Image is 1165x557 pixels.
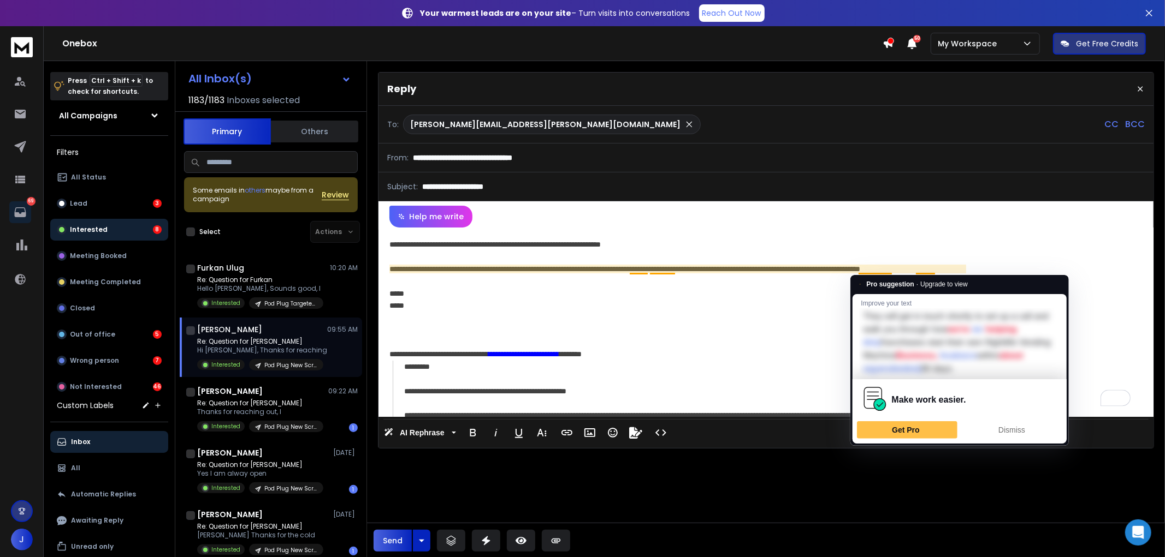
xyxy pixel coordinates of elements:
[50,483,168,505] button: Automatic Replies
[264,423,317,431] p: Pod Plug New Scraped List Target Cities 30k
[197,447,263,458] h1: [PERSON_NAME]
[50,431,168,453] button: Inbox
[333,510,358,519] p: [DATE]
[271,119,358,143] button: Others
[50,105,168,127] button: All Campaigns
[264,484,317,493] p: Pod Plug New Scraped List Target Cities 30k
[50,350,168,372] button: Wrong person7
[702,8,761,19] p: Reach Out Now
[11,529,33,550] span: J
[197,469,323,478] p: Yes I am alway open
[389,206,472,227] button: Help me write
[650,422,671,444] button: Code View
[387,81,416,97] p: Reply
[50,376,168,398] button: Not Interested46
[71,490,136,499] p: Automatic Replies
[153,330,162,339] div: 5
[264,300,317,308] p: Pod Plug Targeted Cities Sales Reps Campaign
[71,438,90,446] p: Inbox
[1125,118,1145,131] p: BCC
[57,400,114,411] h3: Custom Labels
[50,166,168,188] button: All Status
[50,193,168,214] button: Lead3
[421,8,690,19] p: – Turn visits into conversations
[71,173,106,182] p: All Status
[463,422,483,444] button: Bold (Ctrl+B)
[1053,33,1146,55] button: Get Free Credits
[50,245,168,267] button: Meeting Booked
[913,35,921,43] span: 50
[184,118,271,145] button: Primary
[245,185,265,195] span: others
[50,324,168,345] button: Out of office5
[1104,118,1119,131] p: CC
[27,197,36,206] p: 69
[193,186,322,203] div: Some emails in maybe from a campaign
[938,38,1001,49] p: My Workspace
[197,386,263,397] h1: [PERSON_NAME]
[328,387,358,396] p: 09:22 AM
[180,68,360,89] button: All Inbox(s)
[625,422,646,444] button: Signature
[197,337,327,346] p: Re: Question for [PERSON_NAME]
[197,460,323,469] p: Re: Question for [PERSON_NAME]
[197,531,323,540] p: [PERSON_NAME] Thanks for the cold
[579,422,600,444] button: Insert Image (Ctrl+P)
[227,94,300,107] h3: Inboxes selected
[68,75,153,97] p: Press to check for shortcuts.
[382,422,458,444] button: AI Rephrase
[327,325,358,334] p: 09:55 AM
[699,4,765,22] a: Reach Out Now
[264,546,317,554] p: Pod Plug New Scraped List Target Cities 30k
[50,145,168,160] h3: Filters
[508,422,529,444] button: Underline (Ctrl+U)
[70,330,115,339] p: Out of office
[153,382,162,391] div: 46
[349,423,358,432] div: 1
[188,73,252,84] h1: All Inbox(s)
[349,485,358,494] div: 1
[602,422,623,444] button: Emoticons
[330,263,358,272] p: 10:20 AM
[1076,38,1138,49] p: Get Free Credits
[153,199,162,208] div: 3
[153,225,162,234] div: 8
[374,530,412,552] button: Send
[379,227,1154,417] div: To enrich screen reader interactions, please activate Accessibility in Grammarly extension settings
[62,37,883,50] h1: Onebox
[197,262,244,273] h1: Furkan Ulug
[188,94,224,107] span: 1183 / 1183
[486,422,506,444] button: Italic (Ctrl+I)
[1125,519,1151,546] div: Open Intercom Messenger
[557,422,577,444] button: Insert Link (Ctrl+K)
[387,181,418,192] p: Subject:
[197,346,327,355] p: Hi [PERSON_NAME], Thanks for reaching
[50,219,168,241] button: Interested8
[197,509,263,520] h1: [PERSON_NAME]
[50,271,168,293] button: Meeting Completed
[322,189,349,200] button: Review
[211,484,240,492] p: Interested
[70,199,87,208] p: Lead
[333,448,358,457] p: [DATE]
[70,382,122,391] p: Not Interested
[71,516,123,525] p: Awaiting Reply
[211,361,240,369] p: Interested
[197,399,323,408] p: Re: Question for [PERSON_NAME]
[9,201,31,223] a: 69
[11,37,33,57] img: logo
[59,110,117,121] h1: All Campaigns
[71,464,80,472] p: All
[197,275,323,284] p: Re: Question for Furkan
[398,428,447,438] span: AI Rephrase
[410,119,681,130] p: [PERSON_NAME][EMAIL_ADDRESS][PERSON_NAME][DOMAIN_NAME]
[50,457,168,479] button: All
[197,408,323,416] p: Thanks for reaching out, I
[264,361,317,369] p: Pod Plug New Scraped List Target Cities 30k
[211,299,240,307] p: Interested
[50,297,168,319] button: Closed
[197,324,262,335] h1: [PERSON_NAME]
[197,284,323,293] p: Hello [PERSON_NAME], Sounds good, I
[531,422,552,444] button: More Text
